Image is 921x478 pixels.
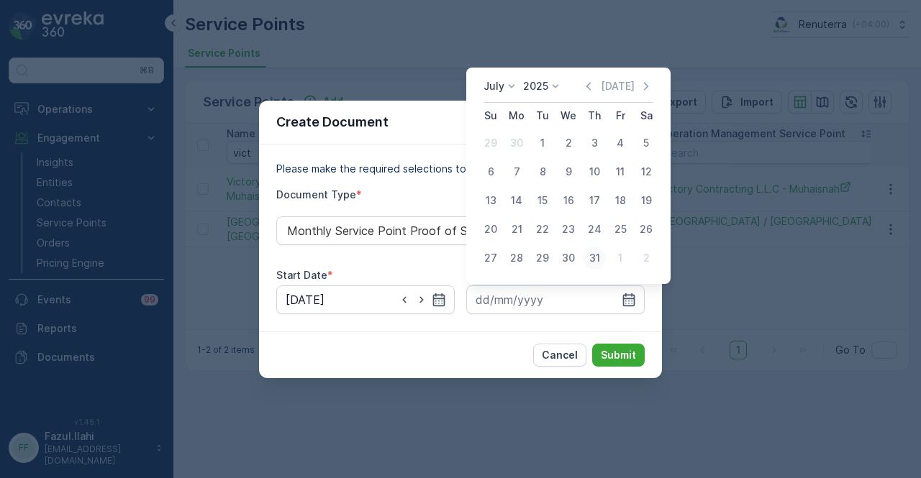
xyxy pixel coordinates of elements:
[466,285,645,314] input: dd/mm/yyyy
[609,132,632,155] div: 4
[601,79,635,93] p: [DATE]
[479,247,502,270] div: 27
[557,132,580,155] div: 2
[583,247,606,270] div: 31
[531,247,554,270] div: 29
[504,103,530,129] th: Monday
[531,160,554,183] div: 8
[609,247,632,270] div: 1
[276,112,389,132] p: Create Document
[505,247,528,270] div: 28
[276,269,327,281] label: Start Date
[557,218,580,241] div: 23
[531,132,554,155] div: 1
[609,218,632,241] div: 25
[276,285,455,314] input: dd/mm/yyyy
[583,132,606,155] div: 3
[523,79,548,93] p: 2025
[484,79,504,93] p: July
[479,160,502,183] div: 6
[601,348,636,362] p: Submit
[478,103,504,129] th: Sunday
[531,189,554,212] div: 15
[635,189,658,212] div: 19
[530,103,555,129] th: Tuesday
[479,132,502,155] div: 29
[557,189,580,212] div: 16
[592,344,645,367] button: Submit
[531,218,554,241] div: 22
[581,103,607,129] th: Thursday
[583,189,606,212] div: 17
[635,160,658,183] div: 12
[505,189,528,212] div: 14
[609,189,632,212] div: 18
[533,344,586,367] button: Cancel
[583,218,606,241] div: 24
[555,103,581,129] th: Wednesday
[505,132,528,155] div: 30
[635,132,658,155] div: 5
[557,160,580,183] div: 9
[635,218,658,241] div: 26
[505,160,528,183] div: 7
[276,188,356,201] label: Document Type
[479,189,502,212] div: 13
[557,247,580,270] div: 30
[583,160,606,183] div: 10
[276,162,645,176] p: Please make the required selections to create your document.
[505,218,528,241] div: 21
[609,160,632,183] div: 11
[479,218,502,241] div: 20
[607,103,633,129] th: Friday
[542,348,578,362] p: Cancel
[635,247,658,270] div: 2
[633,103,659,129] th: Saturday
